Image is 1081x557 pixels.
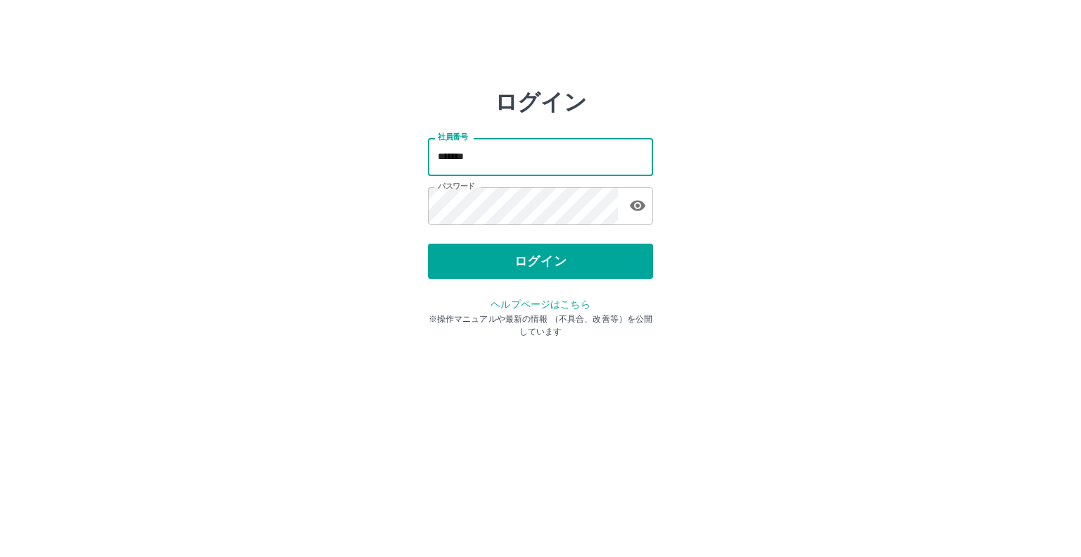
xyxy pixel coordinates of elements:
h2: ログイン [495,89,587,115]
a: ヘルプページはこちら [491,299,590,310]
label: 社員番号 [438,132,467,142]
button: ログイン [428,244,653,279]
label: パスワード [438,181,475,192]
p: ※操作マニュアルや最新の情報 （不具合、改善等）を公開しています [428,313,653,338]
